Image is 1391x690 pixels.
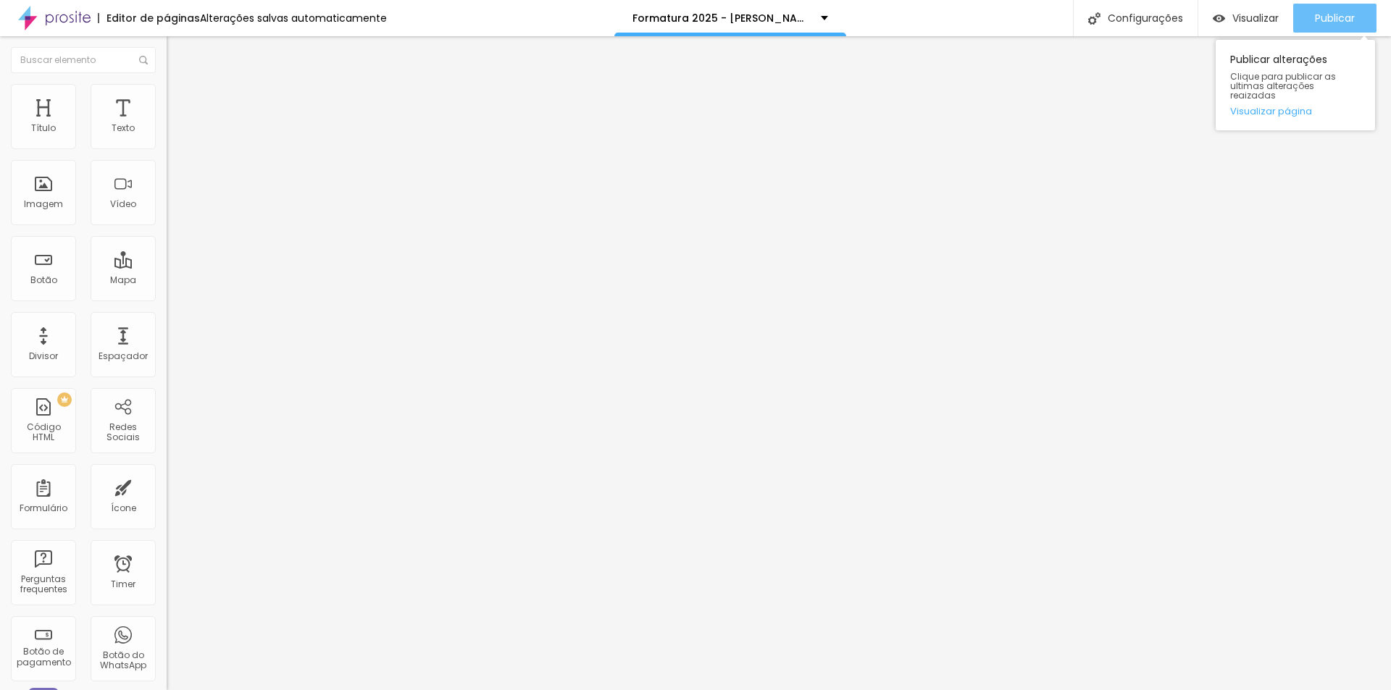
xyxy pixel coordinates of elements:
[14,422,72,443] div: Código HTML
[1230,106,1361,116] a: Visualizar página
[1315,12,1355,24] span: Publicar
[99,351,148,361] div: Espaçador
[14,647,72,668] div: Botão de pagamento
[200,13,387,23] div: Alterações salvas automaticamente
[30,275,57,285] div: Botão
[1293,4,1377,33] button: Publicar
[632,13,810,23] p: Formatura 2025 - [PERSON_NAME]
[139,56,148,64] img: Icone
[29,351,58,361] div: Divisor
[94,650,151,671] div: Botão do WhatsApp
[98,13,200,23] div: Editor de páginas
[31,123,56,133] div: Título
[14,574,72,595] div: Perguntas frequentes
[110,199,136,209] div: Vídeo
[24,199,63,209] div: Imagem
[111,579,135,589] div: Timer
[20,503,67,513] div: Formulário
[11,47,156,73] input: Buscar elemento
[1088,12,1100,25] img: Icone
[1198,4,1293,33] button: Visualizar
[111,503,136,513] div: Ícone
[112,123,135,133] div: Texto
[1213,12,1225,25] img: view-1.svg
[1216,40,1375,130] div: Publicar alterações
[1230,72,1361,101] span: Clique para publicar as ultimas alterações reaizadas
[1232,12,1279,24] span: Visualizar
[110,275,136,285] div: Mapa
[94,422,151,443] div: Redes Sociais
